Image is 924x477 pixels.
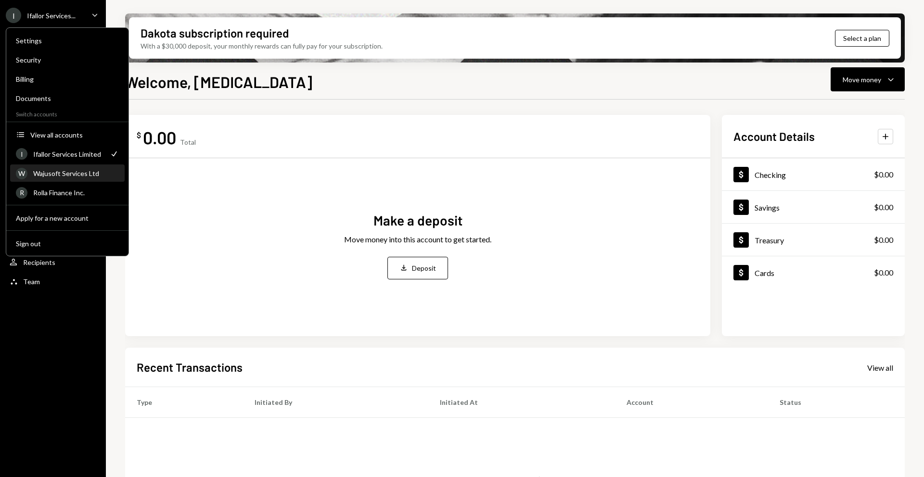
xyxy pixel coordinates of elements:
[10,184,125,201] a: RRolla Finance Inc.
[835,30,889,47] button: Select a plan
[10,210,125,227] button: Apply for a new account
[874,234,893,246] div: $0.00
[141,25,289,41] div: Dakota subscription required
[16,168,27,179] div: W
[874,169,893,180] div: $0.00
[27,12,76,20] div: Ifallor Services...
[23,258,55,266] div: Recipients
[867,363,893,373] div: View all
[16,239,119,248] div: Sign out
[30,131,119,139] div: View all accounts
[733,128,815,144] h2: Account Details
[428,387,615,418] th: Initiated At
[180,138,196,146] div: Total
[16,214,119,222] div: Apply for a new account
[755,170,786,179] div: Checking
[16,94,119,102] div: Documents
[125,72,312,91] h1: Welcome, [MEDICAL_DATA]
[387,257,448,279] button: Deposit
[16,187,27,199] div: R
[6,8,21,23] div: I
[755,236,784,245] div: Treasury
[874,267,893,278] div: $0.00
[33,150,103,158] div: Ifallor Services Limited
[373,211,462,230] div: Make a deposit
[843,75,881,85] div: Move money
[755,268,774,277] div: Cards
[16,75,119,83] div: Billing
[143,126,176,148] div: 0.00
[10,126,125,144] button: View all accounts
[867,362,893,373] a: View all
[10,51,125,68] a: Security
[10,89,125,107] a: Documents
[755,203,780,212] div: Savings
[722,256,905,289] a: Cards$0.00
[33,188,119,197] div: Rolla Finance Inc.
[137,359,243,375] h2: Recent Transactions
[768,387,905,418] th: Status
[16,37,119,45] div: Settings
[16,148,27,160] div: I
[831,67,905,91] button: Move money
[10,70,125,88] a: Billing
[615,387,768,418] th: Account
[722,158,905,190] a: Checking$0.00
[6,253,100,271] a: Recipients
[33,169,119,177] div: Wajusoft Services Ltd
[722,191,905,223] a: Savings$0.00
[16,56,119,64] div: Security
[874,201,893,213] div: $0.00
[344,234,491,245] div: Move money into this account to get started.
[137,130,141,140] div: $
[125,387,243,418] th: Type
[141,41,383,51] div: With a $30,000 deposit, your monthly rewards can fully pay for your subscription.
[10,164,125,182] a: WWajusoft Services Ltd
[243,387,428,418] th: Initiated By
[412,263,436,273] div: Deposit
[23,277,40,286] div: Team
[10,32,125,49] a: Settings
[10,235,125,252] button: Sign out
[6,273,100,290] a: Team
[6,109,128,118] div: Switch accounts
[722,224,905,256] a: Treasury$0.00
